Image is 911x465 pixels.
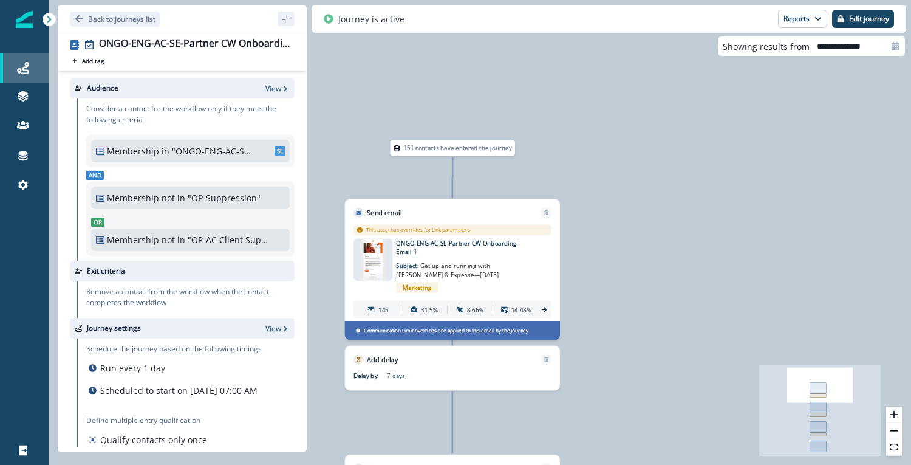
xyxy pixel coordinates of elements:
p: Consider a contact for the workflow only if they meet the following criteria [86,103,295,125]
p: Journey is active [338,13,404,26]
p: Audience [87,83,118,94]
img: email asset unavailable [360,239,386,281]
div: ONGO-ENG-AC-SE-Partner CW Onboarding [99,38,290,51]
button: fit view [886,439,902,456]
span: SL [275,146,285,156]
p: This asset has overrides for Link parameters [366,226,470,233]
button: Edit journey [832,10,894,28]
p: Membership [107,233,159,246]
span: Get up and running with [PERSON_NAME] & Expense—[DATE] [396,262,499,279]
button: sidebar collapse toggle [278,12,295,26]
p: Add tag [82,57,104,64]
p: 14.48% [511,305,531,314]
p: Membership [107,145,159,157]
p: Send email [367,208,401,218]
span: Or [91,218,104,227]
span: Marketing [396,283,438,293]
button: View [265,83,290,94]
button: Go back [70,12,160,27]
button: zoom out [886,423,902,439]
p: 8.66% [467,305,484,314]
p: in [162,145,169,157]
p: not in [162,191,185,204]
button: Reports [778,10,827,28]
p: Run every 1 day [100,362,165,374]
p: Subject: [396,257,500,279]
p: "ONGO-ENG-AC-SE-Partner CW Onboarding" [172,145,253,157]
p: "OP-AC Client Suppression" [188,233,269,246]
p: Qualify contacts only once [100,433,207,446]
p: ONGO-ENG-AC-SE-Partner CW Onboarding Email 1 [396,239,530,257]
p: Journey settings [87,323,141,334]
p: Showing results from [723,40,810,53]
button: Add tag [70,56,106,66]
div: 151 contacts have entered the journey [372,140,533,156]
p: Add delay [367,354,398,365]
p: Back to journeys list [88,14,155,24]
span: And [86,171,104,180]
p: 151 contacts have entered the journey [404,143,512,152]
p: Exit criteria [87,266,125,277]
p: "OP-Suppression" [188,191,269,204]
p: Schedule the journey based on the following timings [86,343,262,354]
button: View [265,323,290,334]
p: 31.5% [421,305,438,314]
div: Add delayRemoveDelay by:7 days [345,346,560,391]
p: Remove a contact from the workflow when the contact completes the workflow [86,286,295,308]
button: zoom in [886,407,902,423]
p: Delay by: [353,371,387,380]
p: 7 days [387,371,491,380]
p: View [265,323,281,334]
p: Define multiple entry qualification [86,415,210,426]
div: Send emailRemoveThis asset has overrides for Link parametersemail asset unavailableONGO-ENG-AC-SE... [345,199,560,340]
p: Scheduled to start on [DATE] 07:00 AM [100,384,258,397]
p: Communication Limit overrides are applied to this email by the Journey [364,327,528,334]
p: Edit journey [849,15,889,23]
p: not in [162,233,185,246]
p: Membership [107,191,159,204]
p: View [265,83,281,94]
img: Inflection [16,11,33,28]
p: 145 [378,305,389,314]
